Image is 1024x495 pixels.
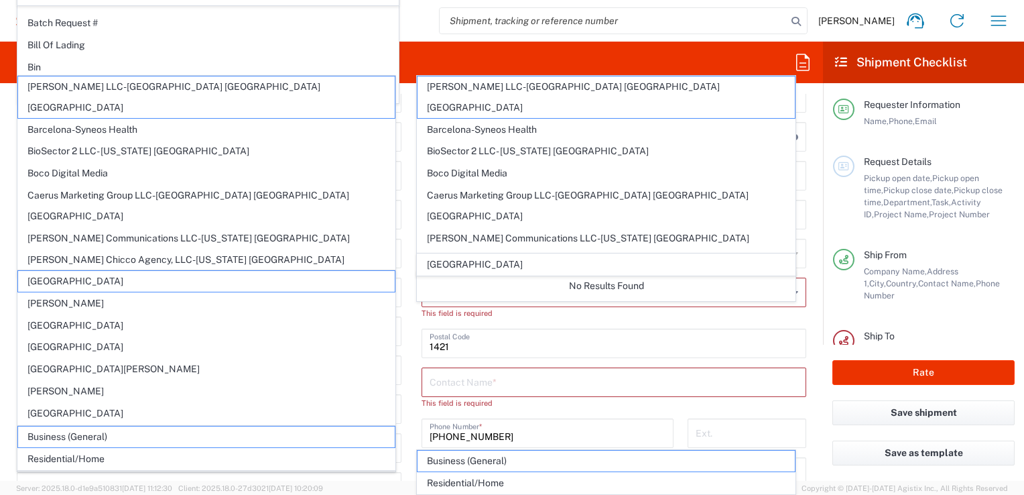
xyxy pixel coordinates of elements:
[178,484,323,492] span: Client: 2025.18.0-27d3021
[18,141,395,162] span: BioSector 2 LLC- [US_STATE] [GEOGRAPHIC_DATA]
[918,278,976,288] span: Contact Name,
[418,254,794,275] span: [GEOGRAPHIC_DATA]
[883,197,932,207] span: Department,
[418,228,794,249] span: [PERSON_NAME] Communications LLC-[US_STATE] [GEOGRAPHIC_DATA]
[418,250,794,270] span: [PERSON_NAME] Chicco Agency, LLC-[US_STATE] [GEOGRAPHIC_DATA]
[18,293,395,314] span: [PERSON_NAME]
[417,270,795,301] div: No Results Found
[886,278,918,288] span: Country,
[864,331,895,341] span: Ship To
[418,119,794,140] span: Barcelona-Syneos Health
[818,15,895,27] span: [PERSON_NAME]
[832,400,1015,425] button: Save shipment
[16,54,170,70] h2: Desktop Shipment Request
[864,99,960,110] span: Requester Information
[929,209,990,219] span: Project Number
[18,449,395,470] span: Residential/Home
[864,250,907,260] span: Ship From
[864,156,932,167] span: Request Details
[802,482,1008,494] span: Copyright © [DATE]-[DATE] Agistix Inc., All Rights Reserved
[418,141,794,162] span: BioSector 2 LLC- [US_STATE] [GEOGRAPHIC_DATA]
[422,397,806,409] div: This field is required
[18,381,395,402] span: [PERSON_NAME]
[418,473,794,494] span: Residential/Home
[835,54,967,70] h2: Shipment Checklist
[422,307,806,319] div: This field is required
[18,403,395,424] span: [GEOGRAPHIC_DATA]
[418,163,794,184] span: Boco Digital Media
[18,228,395,249] span: [PERSON_NAME] Communications LLC-[US_STATE] [GEOGRAPHIC_DATA]
[18,359,395,380] span: [GEOGRAPHIC_DATA][PERSON_NAME]
[864,173,932,183] span: Pickup open date,
[440,8,787,34] input: Shipment, tracking or reference number
[18,427,395,447] span: Business (General)
[18,315,395,336] span: [GEOGRAPHIC_DATA]
[883,185,954,195] span: Pickup close date,
[18,119,395,140] span: Barcelona-Syneos Health
[869,278,886,288] span: City,
[932,197,951,207] span: Task,
[864,116,889,126] span: Name,
[18,185,395,227] span: Caerus Marketing Group LLC-[GEOGRAPHIC_DATA] [GEOGRAPHIC_DATA] [GEOGRAPHIC_DATA]
[874,209,929,219] span: Project Name,
[832,441,1015,465] button: Save as template
[864,266,927,276] span: Company Name,
[418,185,794,227] span: Caerus Marketing Group LLC-[GEOGRAPHIC_DATA] [GEOGRAPHIC_DATA] [GEOGRAPHIC_DATA]
[16,484,172,492] span: Server: 2025.18.0-d1e9a510831
[18,271,395,292] span: [GEOGRAPHIC_DATA]
[18,250,395,270] span: [PERSON_NAME] Chicco Agency, LLC-[US_STATE] [GEOGRAPHIC_DATA]
[18,76,395,118] span: [PERSON_NAME] LLC-[GEOGRAPHIC_DATA] [GEOGRAPHIC_DATA] [GEOGRAPHIC_DATA]
[418,76,794,118] span: [PERSON_NAME] LLC-[GEOGRAPHIC_DATA] [GEOGRAPHIC_DATA] [GEOGRAPHIC_DATA]
[18,163,395,184] span: Boco Digital Media
[915,116,937,126] span: Email
[122,484,172,492] span: [DATE] 11:12:30
[269,484,323,492] span: [DATE] 10:20:09
[418,451,794,472] span: Business (General)
[18,337,395,357] span: [GEOGRAPHIC_DATA]
[832,360,1015,385] button: Rate
[889,116,915,126] span: Phone,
